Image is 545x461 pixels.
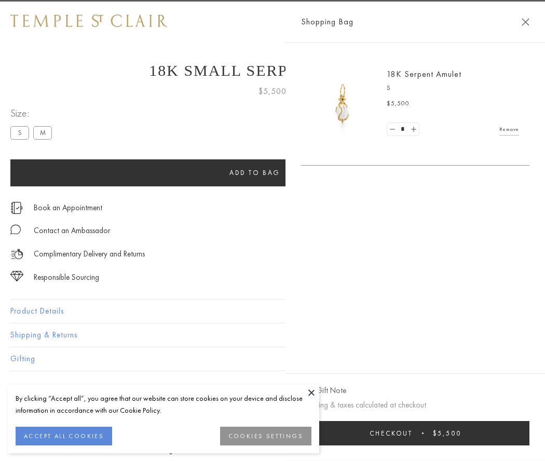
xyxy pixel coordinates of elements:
[33,126,52,139] label: M
[34,271,99,284] div: Responsible Sourcing
[10,300,535,323] button: Product Details
[301,399,529,412] p: Shipping & taxes calculated at checkout
[10,323,535,347] button: Shipping & Returns
[301,421,529,445] button: Checkout $5,500
[387,83,519,93] p: S
[229,168,280,177] span: Add to bag
[258,85,287,98] span: $5,500
[10,347,535,371] button: Gifting
[10,248,23,261] img: icon_delivery.svg
[301,384,346,397] button: Add Gift Note
[10,271,23,281] img: icon_sourcing.svg
[370,429,413,438] span: Checkout
[10,62,535,79] h1: 18K Small Serpent Amulet
[10,202,23,214] img: icon_appointment.svg
[16,392,311,416] div: By clicking “Accept all”, you agree that our website can store cookies on your device and disclos...
[433,429,461,438] span: $5,500
[16,427,112,445] button: ACCEPT ALL COOKIES
[10,159,499,186] button: Add to bag
[387,99,410,109] span: $5,500
[10,15,167,27] img: Temple St. Clair
[387,69,461,79] a: 18K Serpent Amulet
[10,224,21,235] img: MessageIcon-01_2.svg
[522,18,529,26] button: Close Shopping Bag
[34,224,110,237] div: Contact an Ambassador
[311,73,374,135] img: P51836-E11SERPPV
[34,202,102,213] a: Book an Appointment
[499,124,519,135] a: Remove
[301,15,353,29] span: Shopping Bag
[10,105,56,122] span: Size:
[220,427,311,445] button: COOKIES SETTINGS
[387,123,398,136] a: Set quantity to 0
[408,123,418,136] a: Set quantity to 2
[34,248,145,261] p: Complimentary Delivery and Returns
[10,126,29,139] label: S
